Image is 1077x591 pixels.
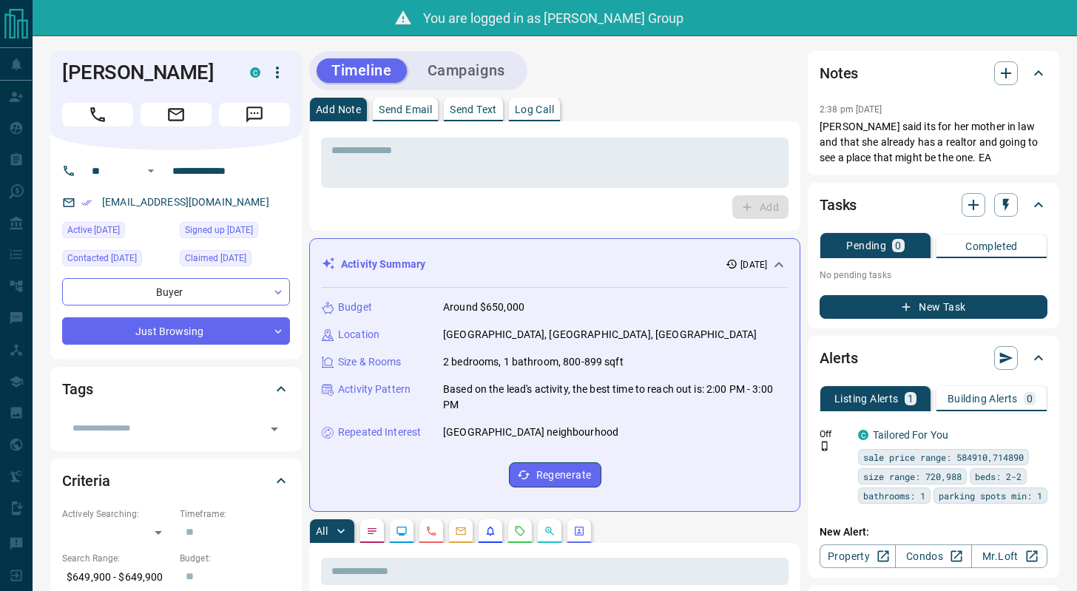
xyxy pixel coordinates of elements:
div: Alerts [820,340,1047,376]
span: Claimed [DATE] [185,251,246,266]
span: bathrooms: 1 [863,488,925,503]
div: condos.ca [250,67,260,78]
div: Thu Jul 31 2025 [180,222,290,243]
p: [GEOGRAPHIC_DATA] neighbourhood [443,425,618,440]
div: Fri Aug 01 2025 [180,250,290,271]
h2: Alerts [820,346,858,370]
p: Send Email [379,104,432,115]
button: Regenerate [509,462,601,487]
span: size range: 720,988 [863,469,962,484]
h2: Notes [820,61,858,85]
p: [DATE] [740,258,767,271]
h2: Tasks [820,193,857,217]
span: Message [219,103,290,126]
p: Based on the lead's activity, the best time to reach out is: 2:00 PM - 3:00 PM [443,382,788,413]
svg: Listing Alerts [485,525,496,537]
svg: Opportunities [544,525,556,537]
p: Search Range: [62,552,172,565]
p: Pending [846,240,886,251]
p: No pending tasks [820,264,1047,286]
svg: Requests [514,525,526,537]
div: Fri Aug 08 2025 [62,222,172,243]
p: Location [338,327,379,342]
p: Repeated Interest [338,425,421,440]
span: Signed up [DATE] [185,223,253,237]
p: 2:38 pm [DATE] [820,104,882,115]
button: Open [142,162,160,180]
h2: Tags [62,377,92,401]
p: New Alert: [820,524,1047,540]
span: parking spots min: 1 [939,488,1042,503]
a: Property [820,544,896,568]
p: Budget: [180,552,290,565]
svg: Lead Browsing Activity [396,525,408,537]
p: [GEOGRAPHIC_DATA], [GEOGRAPHIC_DATA], [GEOGRAPHIC_DATA] [443,327,757,342]
svg: Calls [425,525,437,537]
p: 0 [895,240,901,251]
p: Size & Rooms [338,354,402,370]
span: Contacted [DATE] [67,251,137,266]
div: Notes [820,55,1047,91]
span: Active [DATE] [67,223,120,237]
div: condos.ca [858,430,868,440]
div: Activity Summary[DATE] [322,251,788,278]
p: Add Note [316,104,361,115]
p: Activity Summary [341,257,425,272]
span: You are logged in as [PERSON_NAME] Group [423,10,683,26]
p: $649,900 - $649,900 [62,565,172,590]
span: sale price range: 584910,714890 [863,450,1024,465]
p: Activity Pattern [338,382,411,397]
p: Budget [338,300,372,315]
div: Tags [62,371,290,407]
h1: [PERSON_NAME] [62,61,228,84]
button: Open [264,419,285,439]
p: Log Call [515,104,554,115]
div: Fri Aug 01 2025 [62,250,172,271]
span: beds: 2-2 [975,469,1022,484]
p: Building Alerts [948,394,1018,404]
button: Campaigns [413,58,520,83]
div: Buyer [62,278,290,305]
p: 1 [908,394,914,404]
p: Off [820,428,849,441]
p: Around $650,000 [443,300,524,315]
svg: Notes [366,525,378,537]
a: Tailored For You [873,429,948,441]
svg: Emails [455,525,467,537]
div: Tasks [820,187,1047,223]
p: [PERSON_NAME] said its for her mother in law and that she already has a realtor and going to see ... [820,119,1047,166]
a: Mr.Loft [971,544,1047,568]
p: Actively Searching: [62,507,172,521]
button: Timeline [317,58,407,83]
p: Completed [965,241,1018,251]
div: Just Browsing [62,317,290,345]
svg: Email Verified [81,197,92,208]
a: Condos [895,544,971,568]
svg: Agent Actions [573,525,585,537]
p: Send Text [450,104,497,115]
svg: Push Notification Only [820,441,830,451]
a: [EMAIL_ADDRESS][DOMAIN_NAME] [102,196,269,208]
p: Timeframe: [180,507,290,521]
p: All [316,526,328,536]
div: Criteria [62,463,290,499]
h2: Criteria [62,469,110,493]
p: 2 bedrooms, 1 bathroom, 800-899 sqft [443,354,624,370]
p: Listing Alerts [834,394,899,404]
button: New Task [820,295,1047,319]
p: 0 [1027,394,1033,404]
span: Call [62,103,133,126]
span: Email [141,103,212,126]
